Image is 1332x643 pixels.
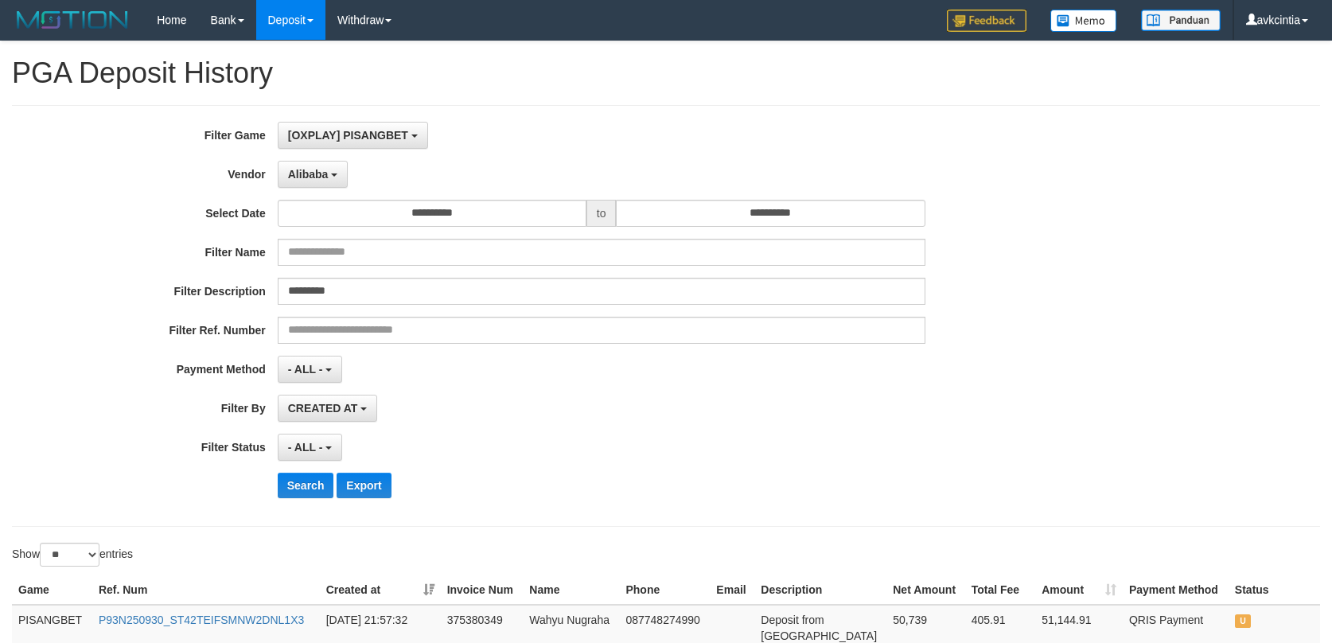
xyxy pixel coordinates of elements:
[320,575,441,605] th: Created at: activate to sort column ascending
[1141,10,1221,31] img: panduan.png
[441,575,524,605] th: Invoice Num
[12,575,92,605] th: Game
[1123,575,1229,605] th: Payment Method
[288,129,408,142] span: [OXPLAY] PISANGBET
[288,441,323,454] span: - ALL -
[99,614,304,626] a: P93N250930_ST42TEIFSMNW2DNL1X3
[288,363,323,376] span: - ALL -
[40,543,99,567] select: Showentries
[1229,575,1320,605] th: Status
[288,168,329,181] span: Alibaba
[288,402,358,415] span: CREATED AT
[278,122,428,149] button: [OXPLAY] PISANGBET
[278,161,348,188] button: Alibaba
[278,473,334,498] button: Search
[1050,10,1117,32] img: Button%20Memo.svg
[1035,575,1123,605] th: Amount: activate to sort column ascending
[1235,614,1251,628] span: UNPAID
[710,575,754,605] th: Email
[12,8,133,32] img: MOTION_logo.png
[278,356,342,383] button: - ALL -
[886,575,964,605] th: Net Amount
[947,10,1026,32] img: Feedback.jpg
[278,434,342,461] button: - ALL -
[619,575,710,605] th: Phone
[965,575,1035,605] th: Total Fee
[754,575,886,605] th: Description
[523,575,619,605] th: Name
[12,543,133,567] label: Show entries
[586,200,617,227] span: to
[12,57,1320,89] h1: PGA Deposit History
[278,395,378,422] button: CREATED AT
[92,575,320,605] th: Ref. Num
[337,473,391,498] button: Export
